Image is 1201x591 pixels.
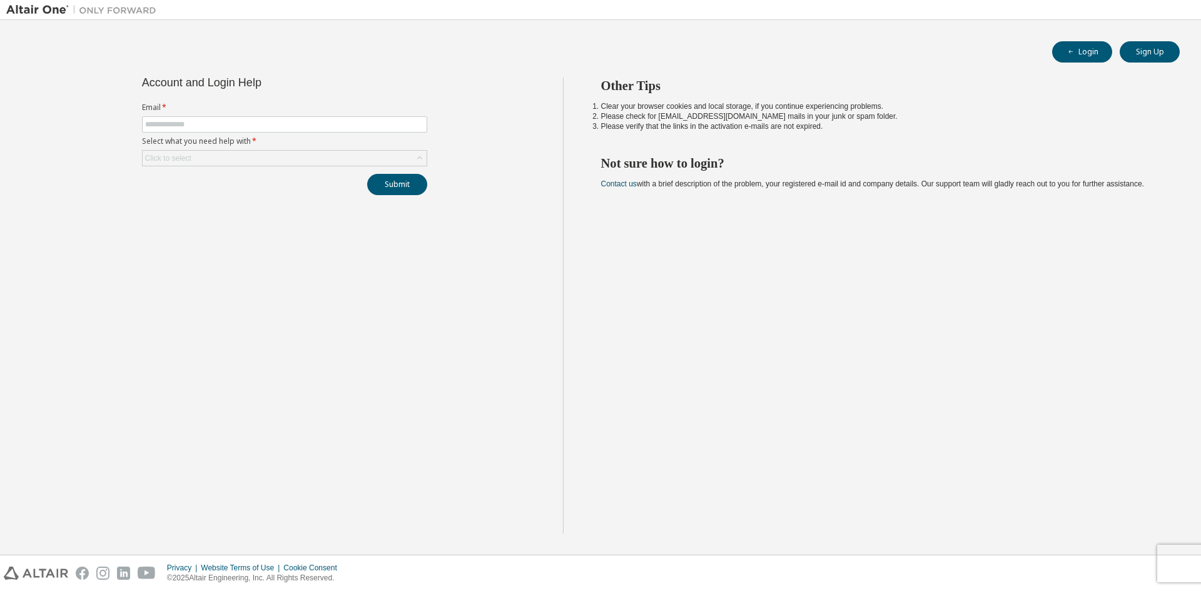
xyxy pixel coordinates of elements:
span: with a brief description of the problem, your registered e-mail id and company details. Our suppo... [601,179,1144,188]
li: Please verify that the links in the activation e-mails are not expired. [601,121,1158,131]
label: Email [142,103,427,113]
h2: Other Tips [601,78,1158,94]
img: altair_logo.svg [4,567,68,580]
img: instagram.svg [96,567,109,580]
div: Privacy [167,563,201,573]
div: Cookie Consent [283,563,344,573]
label: Select what you need help with [142,136,427,146]
button: Submit [367,174,427,195]
h2: Not sure how to login? [601,155,1158,171]
li: Clear your browser cookies and local storage, if you continue experiencing problems. [601,101,1158,111]
img: facebook.svg [76,567,89,580]
img: youtube.svg [138,567,156,580]
a: Contact us [601,179,637,188]
p: © 2025 Altair Engineering, Inc. All Rights Reserved. [167,573,345,583]
li: Please check for [EMAIL_ADDRESS][DOMAIN_NAME] mails in your junk or spam folder. [601,111,1158,121]
div: Click to select [145,153,191,163]
div: Website Terms of Use [201,563,283,573]
div: Click to select [143,151,427,166]
button: Sign Up [1120,41,1180,63]
div: Account and Login Help [142,78,370,88]
img: Altair One [6,4,163,16]
img: linkedin.svg [117,567,130,580]
button: Login [1052,41,1112,63]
